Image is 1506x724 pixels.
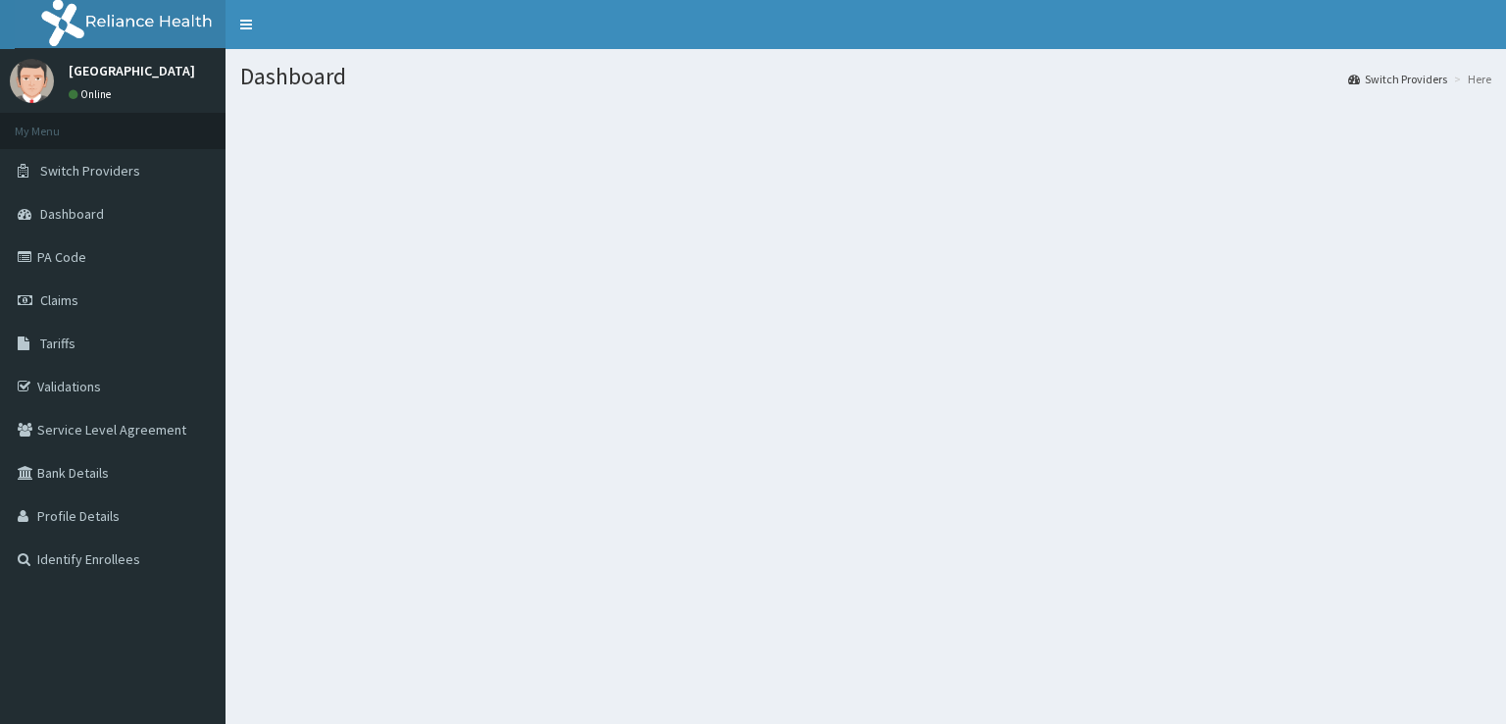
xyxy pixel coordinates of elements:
[40,162,140,180] span: Switch Providers
[69,64,195,78] p: [GEOGRAPHIC_DATA]
[1449,71,1491,87] li: Here
[40,205,104,223] span: Dashboard
[69,87,116,101] a: Online
[40,291,78,309] span: Claims
[10,59,54,103] img: User Image
[240,64,1491,89] h1: Dashboard
[1348,71,1447,87] a: Switch Providers
[40,335,75,352] span: Tariffs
